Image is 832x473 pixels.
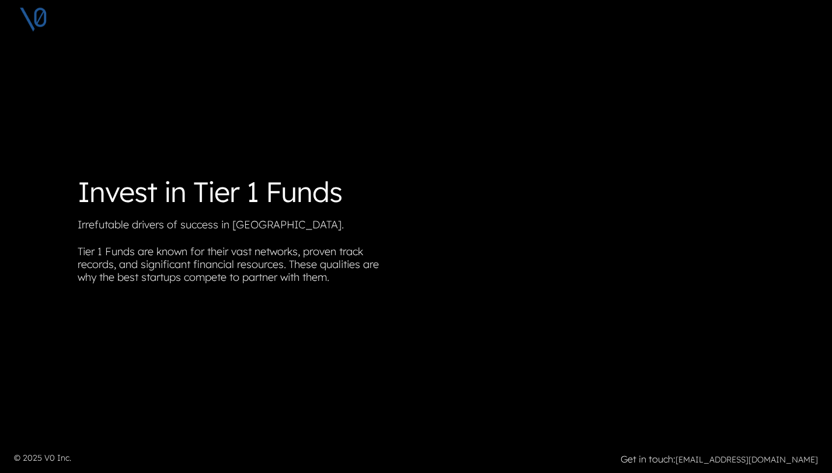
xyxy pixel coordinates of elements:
[78,175,407,209] h1: Invest in Tier 1 Funds
[78,245,407,288] p: Tier 1 Funds are known for their vast networks, proven track records, and significant financial r...
[14,452,409,464] p: © 2025 V0 Inc.
[19,5,48,34] img: V0 logo
[78,218,407,236] p: Irrefutable drivers of success in [GEOGRAPHIC_DATA].
[621,453,676,465] strong: Get in touch:
[676,454,818,465] a: [EMAIL_ADDRESS][DOMAIN_NAME]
